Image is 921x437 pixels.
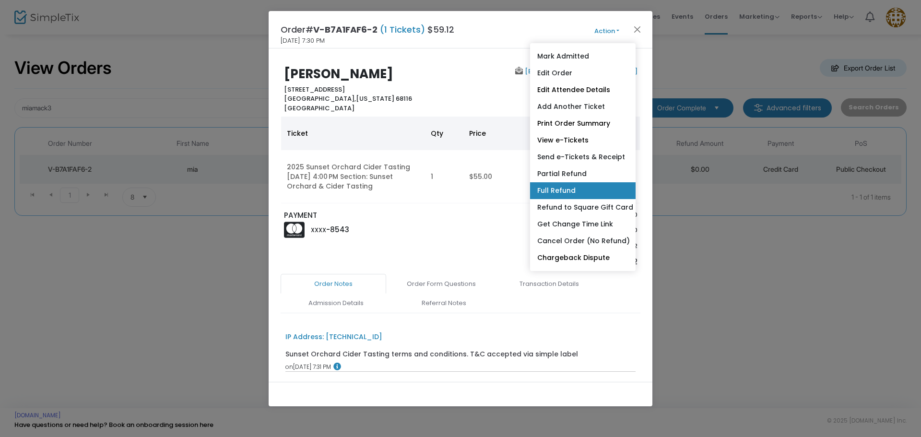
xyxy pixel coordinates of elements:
[530,98,636,115] a: Add Another Ticket
[530,132,636,149] a: View e-Tickets
[530,65,636,82] a: Edit Order
[530,182,636,199] a: Full Refund
[631,23,644,35] button: Close
[281,117,640,203] div: Data table
[510,241,592,251] p: Tax Total
[496,274,602,294] a: Transaction Details
[281,36,325,46] span: [DATE] 7:30 PM
[285,363,293,371] span: on
[284,85,412,113] b: [STREET_ADDRESS] [US_STATE] 68116 [GEOGRAPHIC_DATA]
[425,117,463,150] th: Qty
[530,199,636,216] a: Refund to Square Gift Card
[284,210,456,221] p: PAYMENT
[281,150,425,203] td: 2025 Sunset Orchard Cider Tasting [DATE] 4:00 PM Section: Sunset Orchard & Cider Tasting
[530,48,636,65] a: Mark Admitted
[463,117,555,150] th: Price
[285,349,578,359] div: Sunset Orchard Cider Tasting terms and conditions. T&C accepted via simple label
[326,224,349,235] span: -8543
[530,82,636,98] a: Edit Attendee Details
[378,24,427,35] span: (1 Tickets)
[283,293,389,313] a: Admission Details
[510,210,592,220] p: Sub total
[510,257,592,268] p: Order Total
[530,216,636,233] a: Get Change Time Link
[463,150,555,203] td: $55.00
[284,94,356,103] span: [GEOGRAPHIC_DATA],
[425,150,463,203] td: 1
[284,65,393,83] b: [PERSON_NAME]
[313,24,378,35] span: V-B7A1FAF6-2
[311,226,326,234] span: XXXX
[530,115,636,132] a: Print Order Summary
[530,249,636,266] a: Chargeback Dispute
[530,233,636,249] a: Cancel Order (No Refund)
[389,274,494,294] a: Order Form Questions
[530,149,636,165] a: Send e-Tickets & Receipt
[281,23,454,36] h4: Order# $59.12
[530,165,636,182] a: Partial Refund
[285,363,636,371] div: [DATE] 7:31 PM
[285,332,382,342] div: IP Address: [TECHNICAL_ID]
[578,26,636,36] button: Action
[281,274,386,294] a: Order Notes
[281,117,425,150] th: Ticket
[510,225,592,235] p: Service Fee Total
[391,293,496,313] a: Referral Notes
